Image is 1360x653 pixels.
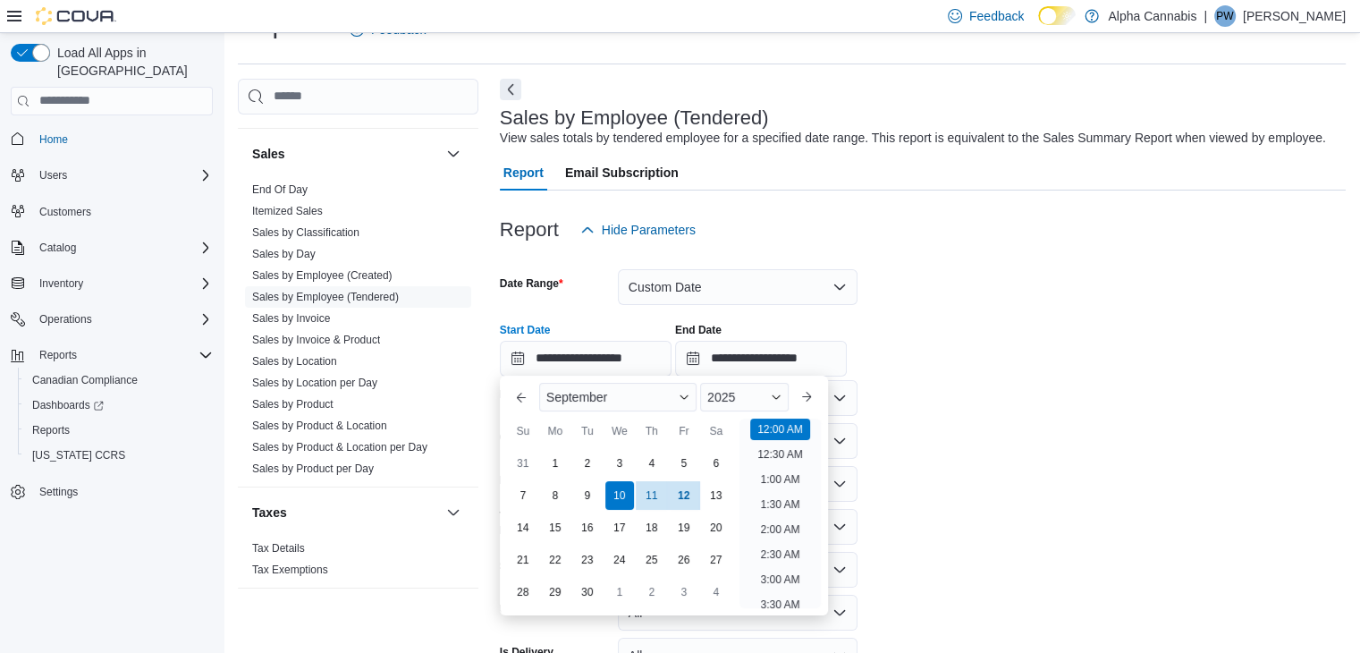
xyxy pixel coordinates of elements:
div: day-1 [541,449,570,478]
div: day-11 [638,481,666,510]
a: Sales by Product [252,398,334,411]
a: End Of Day [252,183,308,196]
div: day-30 [573,578,602,606]
div: day-2 [638,578,666,606]
span: Sales by Product [252,397,334,411]
button: [US_STATE] CCRS [18,443,220,468]
nav: Complex example [11,119,213,552]
button: Reports [4,343,220,368]
span: Tax Exemptions [252,563,328,577]
span: Dark Mode [1038,25,1039,26]
a: Tax Details [252,542,305,555]
span: Feedback [969,7,1024,25]
button: Home [4,126,220,152]
div: Taxes [238,538,478,588]
div: day-7 [509,481,537,510]
div: day-4 [702,578,731,606]
li: 1:30 AM [753,494,807,515]
div: day-9 [573,481,602,510]
input: Press the down key to enter a popover containing a calendar. Press the escape key to close the po... [500,341,672,377]
label: Date Range [500,276,563,291]
span: Sales by Classification [252,225,359,240]
div: day-3 [605,449,634,478]
a: Sales by Location per Day [252,377,377,389]
span: Sales by Invoice & Product [252,333,380,347]
h3: Sales by Employee (Tendered) [500,107,769,129]
div: day-17 [605,513,634,542]
span: Email Subscription [565,155,679,191]
span: Itemized Sales [252,204,323,218]
span: End Of Day [252,182,308,197]
div: day-23 [573,546,602,574]
span: Reports [25,420,213,441]
a: Canadian Compliance [25,369,145,391]
span: Reports [32,423,70,437]
input: Press the down key to open a popover containing a calendar. [675,341,847,377]
p: Alpha Cannabis [1108,5,1196,27]
button: Catalog [32,237,83,259]
span: Settings [39,485,78,499]
span: Reports [39,348,77,362]
span: Operations [39,312,92,326]
span: Load All Apps in [GEOGRAPHIC_DATA] [50,44,213,80]
a: Sales by Employee (Tendered) [252,291,399,303]
div: day-22 [541,546,570,574]
button: Inventory [32,273,90,294]
div: day-24 [605,546,634,574]
span: Sales by Employee (Created) [252,268,393,283]
div: day-10 [605,481,634,510]
a: Reports [25,420,77,441]
button: Next month [792,383,821,411]
span: Sales by Product per Day [252,462,374,476]
div: Button. Open the year selector. 2025 is currently selected. [700,383,789,411]
button: Taxes [443,502,464,523]
a: Sales by Product & Location [252,420,387,432]
span: Dashboards [32,398,104,412]
button: Inventory [4,271,220,296]
span: Home [32,128,213,150]
div: day-16 [573,513,602,542]
a: Sales by Classification [252,226,359,239]
div: Button. Open the month selector. September is currently selected. [539,383,697,411]
button: Open list of options [832,434,847,448]
span: Operations [32,309,213,330]
a: Sales by Product per Day [252,462,374,475]
a: Customers [32,201,98,223]
span: Sales by Invoice [252,311,330,326]
li: 1:00 AM [753,469,807,490]
div: day-18 [638,513,666,542]
button: Custom Date [618,269,857,305]
button: Users [4,163,220,188]
div: We [605,417,634,445]
button: Reports [32,344,84,366]
span: Home [39,132,68,147]
span: Settings [32,480,213,503]
button: Operations [4,307,220,332]
div: day-1 [605,578,634,606]
h3: Taxes [252,504,287,522]
span: Report [503,155,544,191]
span: Sales by Day [252,247,316,261]
button: Settings [4,479,220,505]
div: September, 2025 [507,447,732,608]
span: Inventory [39,276,83,291]
span: Catalog [32,237,213,259]
div: day-14 [509,513,537,542]
li: 3:30 AM [753,594,807,615]
div: day-28 [509,578,537,606]
a: Sales by Location [252,355,337,368]
button: Hide Parameters [573,212,703,248]
div: View sales totals by tendered employee for a specified date range. This report is equivalent to t... [500,129,1326,148]
div: day-4 [638,449,666,478]
span: Sales by Location [252,354,337,369]
button: Sales [252,145,439,163]
div: day-21 [509,546,537,574]
a: Dashboards [18,393,220,418]
div: day-3 [670,578,698,606]
a: Products to Archive [252,104,344,116]
a: Itemized Sales [252,205,323,217]
div: day-20 [702,513,731,542]
a: Sales by Invoice & Product [252,334,380,346]
span: Hide Parameters [602,221,696,239]
button: Sales [443,143,464,165]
